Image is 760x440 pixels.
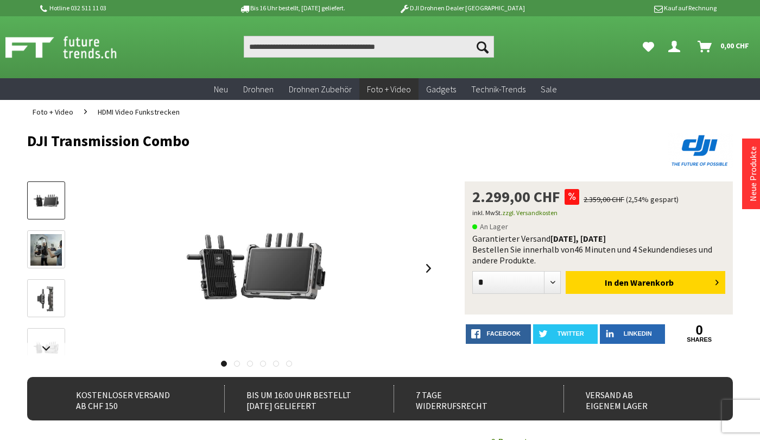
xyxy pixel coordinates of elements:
[563,385,713,412] div: Versand ab eigenem Lager
[38,2,207,15] p: Hotline 032 511 11 03
[693,36,755,58] a: Warenkorb
[605,277,629,288] span: In den
[359,78,419,100] a: Foto + Video
[533,324,598,344] a: twitter
[541,84,557,95] span: Sale
[471,84,525,95] span: Technik-Trends
[630,277,674,288] span: Warenkorb
[550,233,606,244] b: [DATE], [DATE]
[566,271,725,294] button: In den Warenkorb
[54,385,204,412] div: Kostenloser Versand ab CHF 150
[98,107,180,117] span: HDMI Video Funkstrecken
[394,385,543,412] div: 7 Tage Widerrufsrecht
[27,133,592,149] h1: DJI Transmission Combo
[206,78,236,100] a: Neu
[367,84,411,95] span: Foto + Video
[533,78,565,100] a: Sale
[487,330,521,337] span: facebook
[600,324,665,344] a: LinkedIn
[464,78,533,100] a: Technik-Trends
[558,330,584,337] span: twitter
[720,37,749,54] span: 0,00 CHF
[472,189,560,204] span: 2.299,00 CHF
[472,220,508,233] span: An Lager
[214,84,228,95] span: Neu
[92,100,185,124] a: HDMI Video Funkstrecken
[664,36,689,58] a: Dein Konto
[667,336,732,343] a: shares
[30,185,62,217] img: Vorschau: DJI Transmission Combo
[626,194,679,204] span: (2,54% gespart)
[419,78,464,100] a: Gadgets
[472,206,725,219] p: inkl. MwSt.
[748,146,758,202] a: Neue Produkte
[281,78,359,100] a: Drohnen Zubehör
[668,133,733,168] img: DJI
[667,324,732,336] a: 0
[471,36,494,58] button: Suchen
[236,78,281,100] a: Drohnen
[547,2,716,15] p: Kauf auf Rechnung
[244,36,494,58] input: Produkt, Marke, Kategorie, EAN, Artikelnummer…
[584,194,624,204] span: 2.359,00 CHF
[624,330,652,337] span: LinkedIn
[289,84,352,95] span: Drohnen Zubehör
[33,107,73,117] span: Foto + Video
[502,209,558,217] a: zzgl. Versandkosten
[637,36,660,58] a: Meine Favoriten
[377,2,547,15] p: DJI Drohnen Dealer [GEOGRAPHIC_DATA]
[169,181,343,355] img: DJI Transmission Combo
[224,385,373,412] div: Bis um 16:00 Uhr bestellt [DATE] geliefert
[472,233,725,266] div: Garantierter Versand Bestellen Sie innerhalb von dieses und andere Produkte.
[466,324,531,344] a: facebook
[243,84,274,95] span: Drohnen
[426,84,456,95] span: Gadgets
[27,100,79,124] a: Foto + Video
[5,34,141,61] img: Shop Futuretrends - zur Startseite wechseln
[207,2,377,15] p: Bis 16 Uhr bestellt, [DATE] geliefert.
[574,244,674,255] span: 46 Minuten und 4 Sekunden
